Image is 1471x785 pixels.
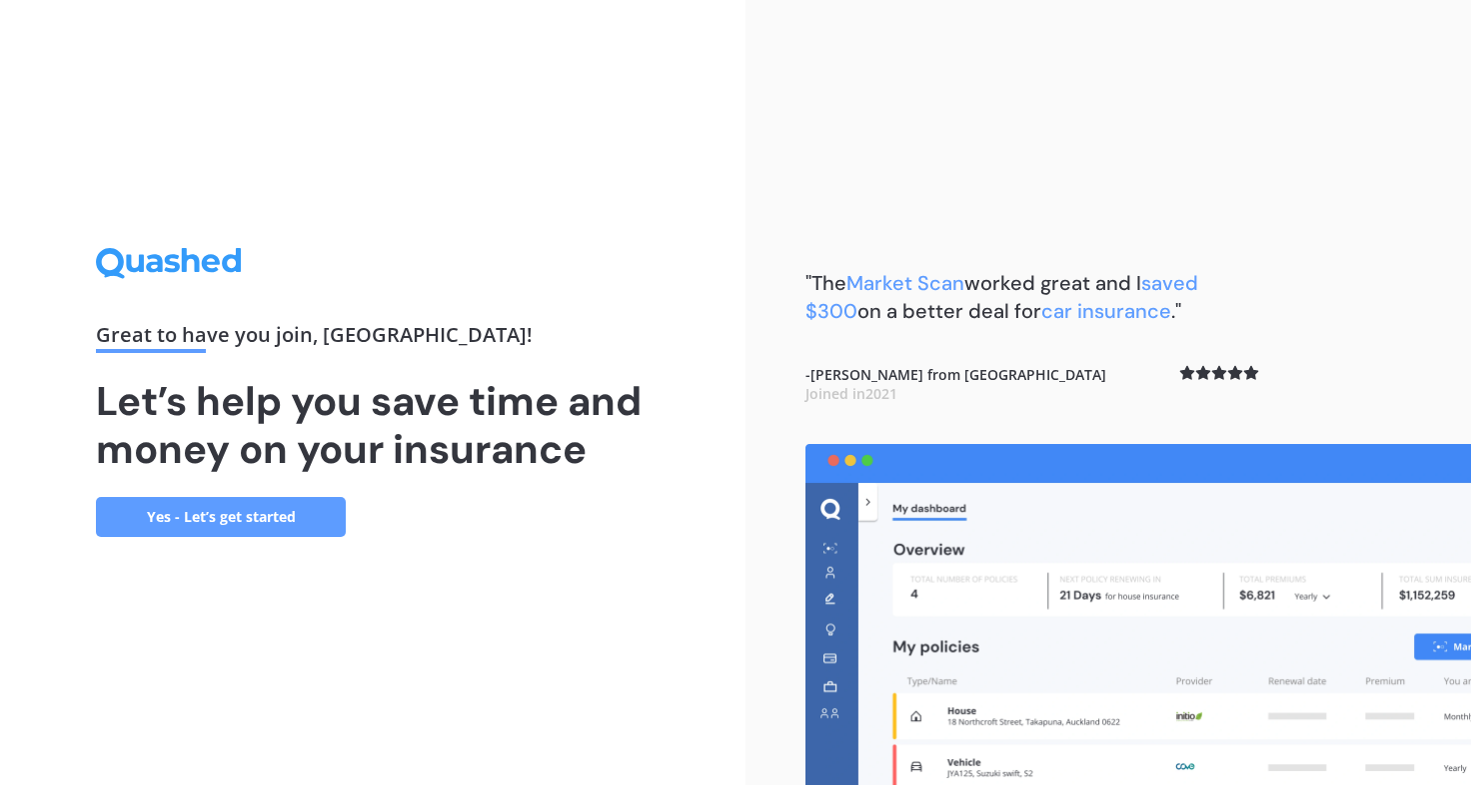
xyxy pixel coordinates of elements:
a: Yes - Let’s get started [96,497,346,537]
h1: Let’s help you save time and money on your insurance [96,377,650,473]
span: car insurance [1041,298,1171,324]
img: dashboard.webp [805,444,1471,785]
span: saved $300 [805,270,1198,324]
span: Joined in 2021 [805,384,897,403]
div: Great to have you join , [GEOGRAPHIC_DATA] ! [96,325,650,353]
b: - [PERSON_NAME] from [GEOGRAPHIC_DATA] [805,365,1106,404]
span: Market Scan [846,270,964,296]
b: "The worked great and I on a better deal for ." [805,270,1198,324]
